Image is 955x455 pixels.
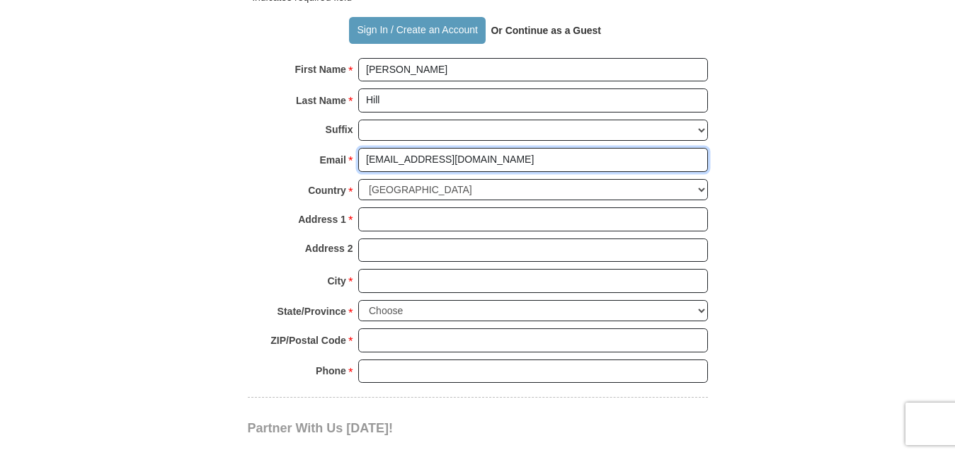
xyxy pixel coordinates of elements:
[305,238,353,258] strong: Address 2
[491,25,601,36] strong: Or Continue as a Guest
[316,361,346,381] strong: Phone
[326,120,353,139] strong: Suffix
[327,271,345,291] strong: City
[298,209,346,229] strong: Address 1
[308,180,346,200] strong: Country
[295,59,346,79] strong: First Name
[278,301,346,321] strong: State/Province
[320,150,346,170] strong: Email
[270,330,346,350] strong: ZIP/Postal Code
[349,17,486,44] button: Sign In / Create an Account
[248,421,394,435] span: Partner With Us [DATE]!
[296,91,346,110] strong: Last Name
